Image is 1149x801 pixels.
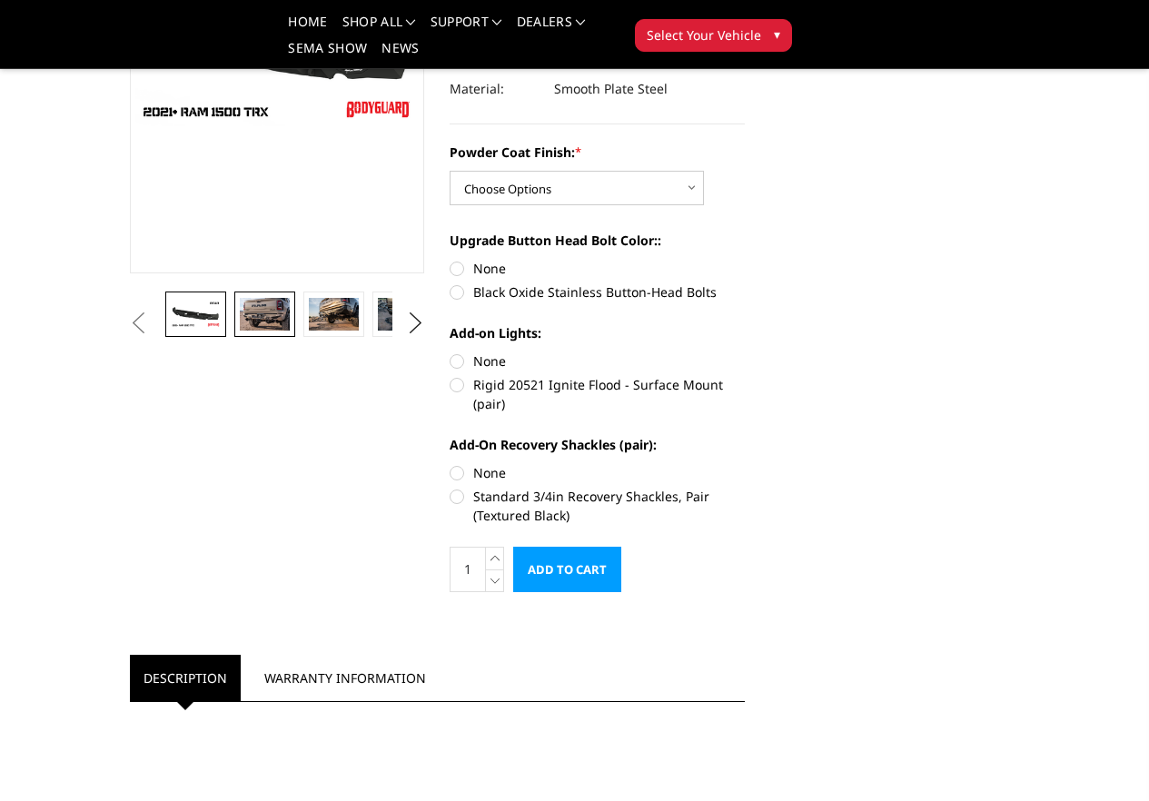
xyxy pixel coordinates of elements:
[342,15,416,42] a: shop all
[450,435,745,454] label: Add-On Recovery Shackles (pair):
[554,73,668,105] dd: Smooth Plate Steel
[774,25,780,44] span: ▾
[288,15,327,42] a: Home
[450,351,745,371] label: None
[378,298,427,331] img: 2021-2024 Ram 1500 TRX - Freedom Series - Rear Bumper
[450,231,745,250] label: Upgrade Button Head Bolt Color::
[517,15,586,42] a: Dealers
[647,25,761,44] span: Select Your Vehicle
[450,282,745,302] label: Black Oxide Stainless Button-Head Bolts
[125,310,153,337] button: Previous
[450,323,745,342] label: Add-on Lights:
[450,463,745,482] label: None
[130,655,241,701] a: Description
[450,143,745,162] label: Powder Coat Finish:
[309,298,358,331] img: 2021-2024 Ram 1500 TRX - Freedom Series - Rear Bumper
[240,298,289,331] img: 2021-2024 Ram 1500 TRX - Freedom Series - Rear Bumper
[381,42,419,68] a: News
[635,19,792,52] button: Select Your Vehicle
[251,655,440,701] a: Warranty Information
[450,375,745,413] label: Rigid 20521 Ignite Flood - Surface Mount (pair)
[450,73,540,105] dt: Material:
[450,259,745,278] label: None
[171,301,220,328] img: 2021-2024 Ram 1500 TRX - Freedom Series - Rear Bumper
[450,487,745,525] label: Standard 3/4in Recovery Shackles, Pair (Textured Black)
[288,42,367,68] a: SEMA Show
[431,15,502,42] a: Support
[401,310,429,337] button: Next
[513,547,621,592] input: Add to Cart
